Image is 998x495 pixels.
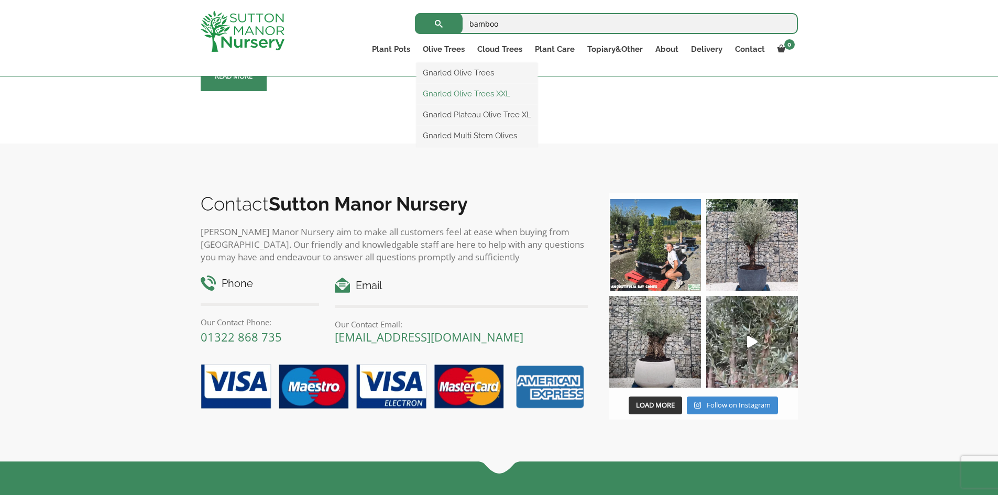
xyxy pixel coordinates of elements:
[269,193,468,215] b: Sutton Manor Nursery
[201,276,320,292] h4: Phone
[649,42,685,57] a: About
[706,296,798,388] a: Play
[581,42,649,57] a: Topiary&Other
[685,42,729,57] a: Delivery
[201,226,588,263] p: [PERSON_NAME] Manor Nursery aim to make all customers feel at ease when buying from [GEOGRAPHIC_D...
[609,296,701,388] img: Check out this beauty we potted at our nursery today ❤️‍🔥 A huge, ancient gnarled Olive tree plan...
[747,336,758,348] svg: Play
[416,107,538,123] a: Gnarled Plateau Olive Tree XL
[609,199,701,291] img: Our elegant & picturesque Angustifolia Cones are an exquisite addition to your Bay Tree collectio...
[784,39,795,50] span: 0
[335,278,588,294] h4: Email
[335,329,523,345] a: [EMAIL_ADDRESS][DOMAIN_NAME]
[193,358,588,416] img: payment-options.png
[416,65,538,81] a: Gnarled Olive Trees
[366,42,416,57] a: Plant Pots
[687,397,777,414] a: Instagram Follow on Instagram
[416,128,538,144] a: Gnarled Multi Stem Olives
[415,13,798,34] input: Search...
[335,318,588,331] p: Our Contact Email:
[201,329,282,345] a: 01322 868 735
[729,42,771,57] a: Contact
[416,42,471,57] a: Olive Trees
[706,296,798,388] img: New arrivals Monday morning of beautiful olive trees 🤩🤩 The weather is beautiful this summer, gre...
[771,42,798,57] a: 0
[529,42,581,57] a: Plant Care
[706,199,798,291] img: A beautiful multi-stem Spanish Olive tree potted in our luxurious fibre clay pots 😍😍
[416,86,538,102] a: Gnarled Olive Trees XXL
[201,193,588,215] h2: Contact
[694,401,701,409] svg: Instagram
[471,42,529,57] a: Cloud Trees
[636,400,675,410] span: Load More
[629,397,682,414] button: Load More
[201,316,320,328] p: Our Contact Phone:
[201,10,284,52] img: logo
[707,400,771,410] span: Follow on Instagram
